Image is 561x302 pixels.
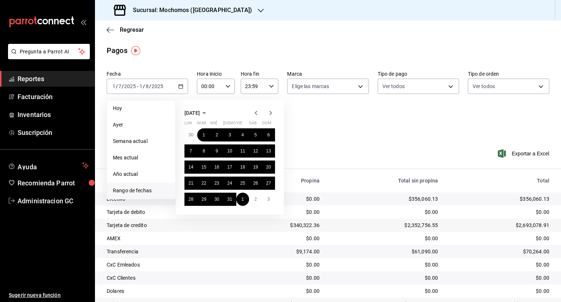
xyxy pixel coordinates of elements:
[190,148,192,154] abbr: 7 de julio de 2025
[197,177,210,190] button: 22 de julio de 2025
[131,46,140,55] img: Tooltip marker
[107,235,225,242] div: AMEX
[184,110,200,116] span: [DATE]
[210,193,223,206] button: 30 de julio de 2025
[18,74,89,84] span: Reportes
[236,121,242,128] abbr: viernes
[450,222,549,229] div: $2,693,078.91
[227,181,232,186] abbr: 24 de julio de 2025
[201,165,206,170] abbr: 15 de julio de 2025
[151,83,164,89] input: ----
[382,83,405,90] span: Ver todos
[249,177,262,190] button: 26 de julio de 2025
[214,165,219,170] abbr: 16 de julio de 2025
[107,287,225,295] div: Dolares
[223,177,236,190] button: 24 de julio de 2025
[236,128,249,141] button: 4 de julio de 2025
[197,144,210,158] button: 8 de julio de 2025
[203,148,205,154] abbr: 8 de julio de 2025
[237,235,320,242] div: $0.00
[214,181,219,186] abbr: 23 de julio de 2025
[236,177,249,190] button: 25 de julio de 2025
[227,197,232,202] abbr: 31 de julio de 2025
[249,193,262,206] button: 2 de agosto de 2025
[237,222,320,229] div: $340,322.36
[113,170,169,178] span: Año actual
[120,26,144,33] span: Regresar
[188,181,193,186] abbr: 21 de julio de 2025
[9,291,89,299] span: Sugerir nueva función
[236,161,249,174] button: 18 de julio de 2025
[450,274,549,282] div: $0.00
[214,197,219,202] abbr: 30 de julio de 2025
[249,144,262,158] button: 12 de julio de 2025
[107,208,225,216] div: Tarjeta de debito
[107,45,127,56] div: Pagos
[145,83,149,89] input: --
[210,128,223,141] button: 2 de julio de 2025
[149,83,151,89] span: /
[292,83,329,90] span: Elige las marcas
[113,137,169,145] span: Semana actual
[124,83,136,89] input: ----
[468,71,549,76] label: Tipo de orden
[107,248,225,255] div: Transferencia
[331,208,438,216] div: $0.00
[499,149,549,158] button: Exportar a Excel
[262,193,275,206] button: 3 de agosto de 2025
[184,109,209,117] button: [DATE]
[18,110,89,120] span: Inventarios
[201,197,206,202] abbr: 29 de julio de 2025
[249,128,262,141] button: 5 de julio de 2025
[197,128,210,141] button: 1 de julio de 2025
[331,235,438,242] div: $0.00
[107,222,225,229] div: Tarjeta de credito
[18,196,89,206] span: Administracion GC
[197,161,210,174] button: 15 de julio de 2025
[241,132,244,137] abbr: 4 de julio de 2025
[262,161,275,174] button: 20 de julio de 2025
[287,71,369,76] label: Marca
[143,83,145,89] span: /
[197,121,206,128] abbr: martes
[267,197,270,202] abbr: 3 de agosto de 2025
[253,148,258,154] abbr: 12 de julio de 2025
[236,193,249,206] button: 1 de agosto de 2025
[331,178,438,184] div: Total sin propina
[188,132,193,137] abbr: 30 de junio de 2025
[227,148,232,154] abbr: 10 de julio de 2025
[237,248,320,255] div: $9,174.00
[184,193,197,206] button: 28 de julio de 2025
[8,44,90,59] button: Pregunta a Parrot AI
[331,261,438,268] div: $0.00
[241,71,279,76] label: Hora fin
[210,144,223,158] button: 9 de julio de 2025
[215,132,218,137] abbr: 2 de julio de 2025
[262,121,271,128] abbr: domingo
[331,222,438,229] div: $2,352,756.55
[201,181,206,186] abbr: 22 de julio de 2025
[331,274,438,282] div: $0.00
[450,248,549,255] div: $70,264.00
[254,197,257,202] abbr: 2 de agosto de 2025
[127,6,252,15] h3: Sucursal: Mochomos ([GEOGRAPHIC_DATA])
[249,121,257,128] abbr: sábado
[5,53,90,61] a: Pregunta a Parrot AI
[122,83,124,89] span: /
[237,287,320,295] div: $0.00
[188,165,193,170] abbr: 14 de julio de 2025
[210,177,223,190] button: 23 de julio de 2025
[237,261,320,268] div: $0.00
[113,105,169,112] span: Hoy
[80,19,86,25] button: open_drawer_menu
[113,154,169,162] span: Mes actual
[262,144,275,158] button: 13 de julio de 2025
[184,161,197,174] button: 14 de julio de 2025
[223,121,266,128] abbr: jueves
[254,132,257,137] abbr: 5 de julio de 2025
[210,121,217,128] abbr: miércoles
[450,261,549,268] div: $0.00
[331,195,438,203] div: $356,060.13
[188,197,193,202] abbr: 28 de julio de 2025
